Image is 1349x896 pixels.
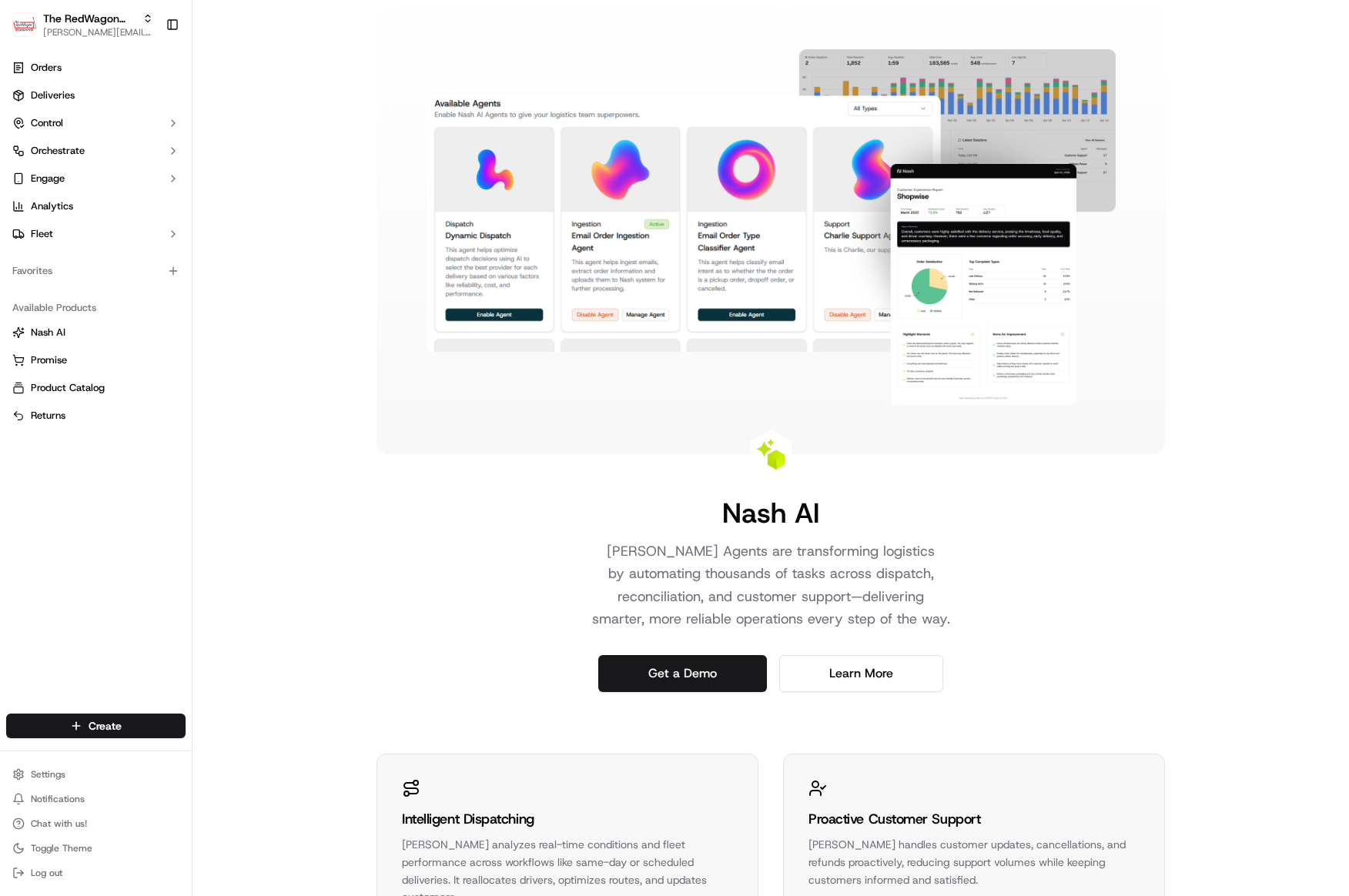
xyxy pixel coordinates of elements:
button: Chat with us! [6,813,186,834]
a: Product Catalog [12,381,179,395]
a: Returns [12,409,179,423]
button: Fleet [6,222,186,246]
span: Promise [31,353,67,367]
h1: Nash AI [722,497,819,528]
span: Returns [31,409,65,423]
span: Control [31,116,63,130]
span: Settings [31,768,65,781]
div: Intelligent Dispatching [402,808,733,830]
span: Chat with us! [31,817,87,830]
span: Product Catalog [31,381,105,395]
div: Favorites [6,259,186,283]
p: [PERSON_NAME] Agents are transforming logistics by automating thousands of tasks across dispatch,... [574,540,968,630]
span: Nash AI [31,326,65,339]
span: Log out [31,867,62,879]
button: Log out [6,862,186,884]
button: The RedWagon DeliversThe RedWagon Delivers[PERSON_NAME][EMAIL_ADDRESS][DOMAIN_NAME] [6,6,159,43]
button: Notifications [6,788,186,810]
span: Create [89,718,122,734]
span: Toggle Theme [31,842,92,854]
img: Landing Page Icon [755,439,786,470]
span: Analytics [31,199,73,213]
button: Returns [6,403,186,428]
button: Create [6,714,186,738]
a: Analytics [6,194,186,219]
div: Proactive Customer Support [808,808,1140,830]
a: Deliveries [6,83,186,108]
div: Available Products [6,296,186,320]
img: Landing Page Image [426,49,1116,405]
button: Nash AI [6,320,186,345]
div: [PERSON_NAME] handles customer updates, cancellations, and refunds proactively, reducing support ... [808,836,1140,888]
span: Orchestrate [31,144,85,158]
button: Product Catalog [6,376,186,400]
button: Toggle Theme [6,837,186,859]
button: The RedWagon Delivers [43,11,136,26]
span: Fleet [31,227,53,241]
img: The RedWagon Delivers [12,12,37,37]
a: Orders [6,55,186,80]
a: Nash AI [12,326,179,339]
a: Learn More [779,655,943,692]
span: Deliveries [31,89,75,102]
span: Engage [31,172,65,186]
a: Get a Demo [598,655,767,692]
button: Engage [6,166,186,191]
button: [PERSON_NAME][EMAIL_ADDRESS][DOMAIN_NAME] [43,26,153,38]
button: Orchestrate [6,139,186,163]
span: Orders [31,61,62,75]
button: Promise [6,348,186,373]
button: Control [6,111,186,135]
a: Promise [12,353,179,367]
button: Settings [6,764,186,785]
span: Notifications [31,793,85,805]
